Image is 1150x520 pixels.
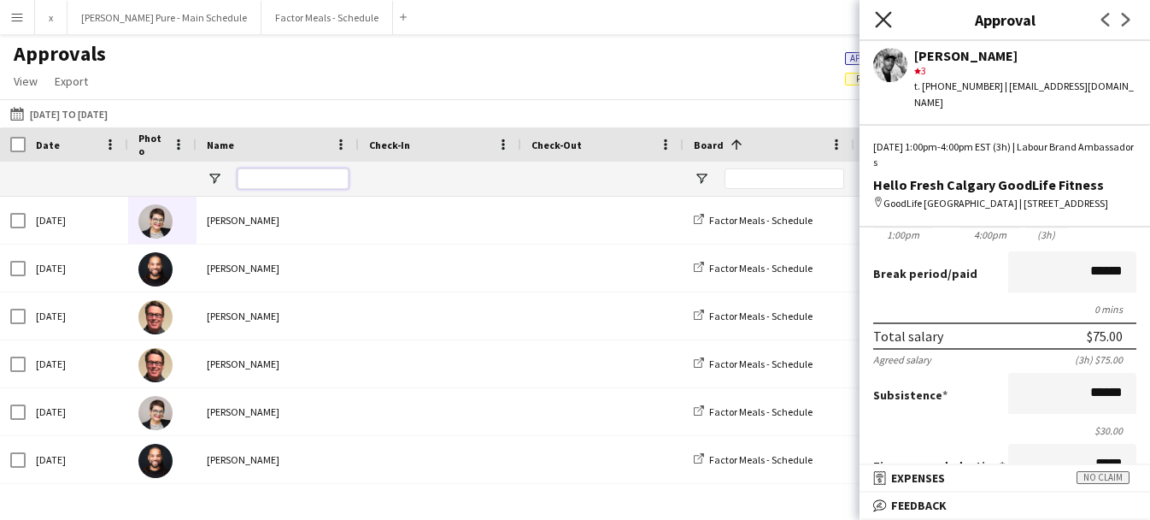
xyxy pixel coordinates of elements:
[694,262,813,275] a: Factor Meals - Schedule
[694,214,813,227] a: Factor Meals - Schedule
[914,63,1136,79] div: 3
[856,74,887,85] span: Review
[873,139,1136,170] div: [DATE] 1:00pm-4:00pm EST (3h) | Labour Brand Ambassadors
[725,168,844,189] input: Board Filter Input
[14,74,38,89] span: View
[709,357,813,370] span: Factor Meals - Schedule
[26,292,128,340] div: [DATE]
[7,103,111,124] button: [DATE] to [DATE]
[709,310,813,322] span: Factor Meals - Schedule
[873,177,1136,192] div: Hello Fresh Calgary GoodLife Fitness
[26,340,128,387] div: [DATE]
[26,388,128,435] div: [DATE]
[860,9,1150,31] h3: Approval
[1077,471,1129,484] span: No claim
[197,245,359,292] div: [PERSON_NAME]
[26,197,128,244] div: [DATE]
[873,228,933,241] div: 1:00pm
[873,328,943,345] div: Total salary
[138,300,173,334] img: Thomas Sunderland
[845,50,971,65] span: 144 of 1397
[873,266,948,281] span: Break period
[138,396,173,430] img: Johnna Phillips
[873,424,1136,437] div: $30.00
[207,171,222,186] button: Open Filter Menu
[873,196,1136,211] div: GoodLife [GEOGRAPHIC_DATA] | [STREET_ADDRESS]
[26,436,128,483] div: [DATE]
[709,453,813,466] span: Factor Meals - Schedule
[709,405,813,418] span: Factor Meals - Schedule
[67,1,261,34] button: [PERSON_NAME] Pure - Main Schedule
[1087,328,1123,345] div: $75.00
[197,388,359,435] div: [PERSON_NAME]
[694,453,813,466] a: Factor Meals - Schedule
[873,458,1005,474] label: Fines gross deduction
[709,262,813,275] span: Factor Meals - Schedule
[35,1,67,34] button: x
[891,470,945,486] span: Expenses
[138,348,173,382] img: Thomas Sunderland
[860,465,1150,491] mat-expansion-panel-header: ExpensesNo claim
[850,53,894,64] span: Approved
[55,74,88,89] span: Export
[873,266,977,281] label: /paid
[873,303,1136,316] div: 0 mins
[694,310,813,322] a: Factor Meals - Schedule
[197,197,359,244] div: [PERSON_NAME]
[694,357,813,370] a: Factor Meals - Schedule
[238,168,349,189] input: Name Filter Input
[914,79,1136,109] div: t. [PHONE_NUMBER] | [EMAIL_ADDRESS][DOMAIN_NAME]
[369,139,410,151] span: Check-In
[197,436,359,483] div: [PERSON_NAME]
[36,139,60,151] span: Date
[1075,353,1136,366] div: (3h) $75.00
[960,228,1020,241] div: 4:00pm
[860,493,1150,518] mat-expansion-panel-header: Feedback
[26,245,128,292] div: [DATE]
[261,1,393,34] button: Factor Meals - Schedule
[531,139,582,151] span: Check-Out
[1025,228,1068,241] div: 3h
[694,139,724,151] span: Board
[891,498,947,513] span: Feedback
[197,340,359,387] div: [PERSON_NAME]
[709,214,813,227] span: Factor Meals - Schedule
[845,70,906,86] span: 6
[694,171,709,186] button: Open Filter Menu
[138,132,166,157] span: Photo
[138,204,173,239] img: Johnna Phillips
[207,139,234,151] span: Name
[873,387,948,403] label: Subsistence
[7,70,44,92] a: View
[48,70,95,92] a: Export
[138,252,173,287] img: Brandon Davis-Loper
[138,444,173,478] img: Brandon Davis-Loper
[694,405,813,418] a: Factor Meals - Schedule
[873,353,931,366] div: Agreed salary
[197,292,359,340] div: [PERSON_NAME]
[914,48,1136,63] div: [PERSON_NAME]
